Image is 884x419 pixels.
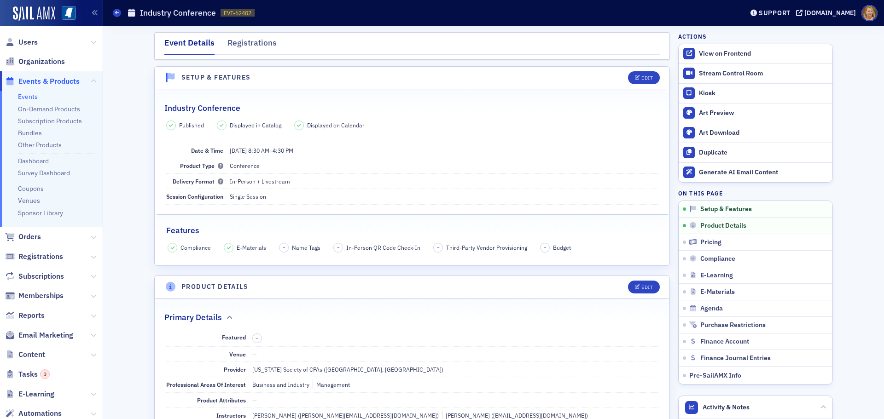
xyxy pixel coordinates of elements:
[230,193,266,200] span: Single Session
[700,338,749,346] span: Finance Account
[5,389,54,399] a: E-Learning
[40,369,50,379] div: 3
[18,76,80,86] span: Events & Products
[224,9,251,17] span: EVT-62402
[18,310,45,321] span: Reports
[679,123,832,143] a: Art Download
[5,76,80,86] a: Events & Products
[699,149,828,157] div: Duplicate
[5,408,62,419] a: Automations
[292,243,320,252] span: Name Tags
[678,32,707,40] h4: Actions
[313,380,350,389] div: Management
[18,252,63,262] span: Registrations
[18,291,64,301] span: Memberships
[230,121,281,129] span: Displayed in Catalog
[628,281,660,293] button: Edit
[181,73,250,82] h4: Setup & Features
[166,193,223,200] span: Session Configuration
[699,168,828,177] div: Generate AI Email Content
[181,282,248,292] h4: Product Details
[18,369,50,379] span: Tasks
[804,9,856,17] div: [DOMAIN_NAME]
[179,121,204,129] span: Published
[173,178,223,185] span: Delivery Format
[699,109,828,117] div: Art Preview
[679,64,832,83] a: Stream Control Room
[700,288,735,296] span: E-Materials
[18,117,82,125] a: Subscription Products
[180,162,223,169] span: Product Type
[283,244,285,251] span: –
[252,366,443,373] span: [US_STATE] Society of CPAs ([GEOGRAPHIC_DATA], [GEOGRAPHIC_DATA])
[252,350,257,358] span: —
[216,412,246,419] span: Instructors
[230,147,293,154] span: –
[679,143,832,162] button: Duplicate
[641,75,653,80] div: Edit
[237,243,266,252] span: E-Materials
[252,380,309,389] div: Business and Industry
[229,350,246,358] span: Venue
[166,381,246,388] span: Professional Areas Of Interest
[5,330,73,340] a: Email Marketing
[700,354,771,362] span: Finance Journal Entries
[18,196,40,205] a: Venues
[678,189,833,197] h4: On this page
[700,271,733,280] span: E-Learning
[437,244,440,251] span: –
[700,238,721,247] span: Pricing
[759,9,791,17] div: Support
[18,408,62,419] span: Automations
[140,7,216,18] h1: Industry Conference
[703,402,750,412] span: Activity & Notes
[248,147,269,154] time: 8:30 AM
[700,205,752,213] span: Setup & Features
[679,83,832,103] a: Kiosk
[699,50,828,58] div: View on Frontend
[679,44,832,63] a: View on Frontend
[699,89,828,98] div: Kiosk
[689,371,741,379] span: Pre-SailAMX Info
[18,157,49,165] a: Dashboard
[224,366,246,373] span: Provider
[346,243,420,252] span: In-Person QR Code Check-In
[796,10,859,16] button: [DOMAIN_NAME]
[5,57,65,67] a: Organizations
[13,6,55,21] a: SailAMX
[18,350,45,360] span: Content
[307,121,365,129] span: Displayed on Calendar
[628,71,660,84] button: Edit
[62,6,76,20] img: SailAMX
[227,37,277,54] div: Registrations
[18,105,80,113] a: On-Demand Products
[5,310,45,321] a: Reports
[230,162,260,169] span: Conference
[679,162,832,182] button: Generate AI Email Content
[180,243,211,252] span: Compliance
[700,255,735,263] span: Compliance
[164,311,222,323] h2: Primary Details
[5,37,38,47] a: Users
[553,243,571,252] span: Budget
[544,244,547,251] span: –
[164,102,240,114] h2: Industry Conference
[256,335,258,341] span: –
[18,57,65,67] span: Organizations
[699,69,828,78] div: Stream Control Room
[18,209,63,217] a: Sponsor Library
[5,291,64,301] a: Memberships
[222,333,246,341] span: Featured
[700,304,723,313] span: Agenda
[273,147,293,154] time: 4:30 PM
[18,37,38,47] span: Users
[700,321,766,329] span: Purchase Restrictions
[5,271,64,281] a: Subscriptions
[55,6,76,22] a: View Homepage
[337,244,340,251] span: –
[191,147,223,154] span: Date & Time
[18,271,64,281] span: Subscriptions
[18,330,73,340] span: Email Marketing
[18,92,38,101] a: Events
[18,232,41,242] span: Orders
